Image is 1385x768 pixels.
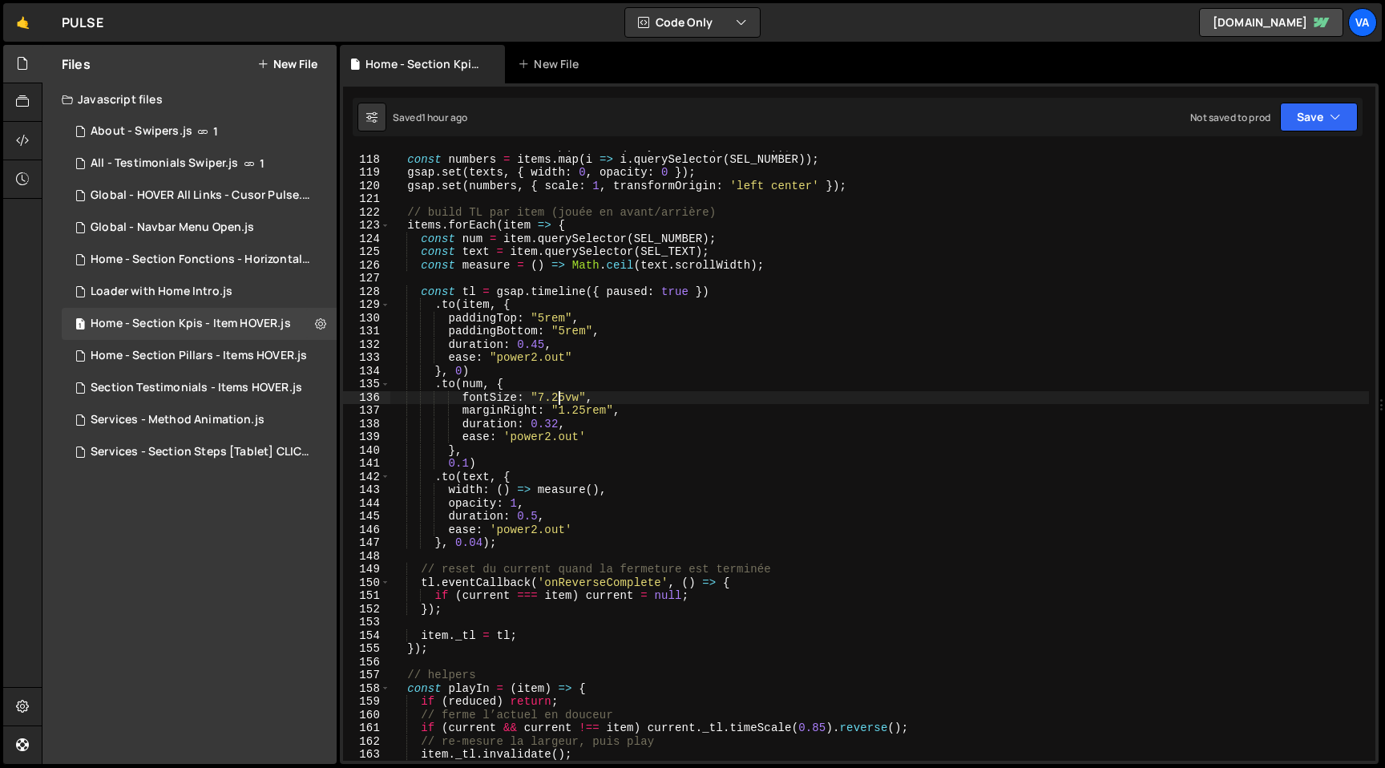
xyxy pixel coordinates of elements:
div: 139 [343,430,390,444]
h2: Files [62,55,91,73]
button: Save [1280,103,1358,131]
div: 138 [343,418,390,431]
div: 153 [343,616,390,629]
div: 141 [343,457,390,471]
div: Global - Navbar Menu Open.js [91,220,254,235]
div: 152 [343,603,390,616]
div: Home - Section Kpis - Item HOVER.js [365,56,486,72]
div: 122 [343,206,390,220]
div: Home - Section Pillars - Items HOVER.js [91,349,307,363]
div: 157 [343,669,390,682]
div: Services - Section Steps [Tablet] CLICK.js [91,445,312,459]
div: Not saved to prod [1190,111,1270,124]
span: 1 [260,157,264,170]
div: 16253/45676.js [62,180,342,212]
div: 16253/45790.js [62,436,342,468]
div: 118 [343,153,390,167]
div: PULSE [62,13,103,32]
div: 149 [343,563,390,576]
div: 159 [343,695,390,709]
div: 156 [343,656,390,669]
div: 124 [343,232,390,246]
div: 128 [343,285,390,299]
div: 120 [343,180,390,193]
div: 148 [343,550,390,564]
div: All - Testimonials Swiper.js [91,156,238,171]
div: Javascript files [42,83,337,115]
div: Services - Method Animation.js [91,413,264,427]
div: Saved [393,111,467,124]
div: Home - Section Kpis - Item HOVER.js [62,308,337,340]
div: 135 [343,378,390,391]
button: Code Only [625,8,760,37]
div: Section Testimonials - Items HOVER.js [91,381,302,395]
button: New File [257,58,317,71]
div: 16253/45780.js [62,148,337,180]
div: 137 [343,404,390,418]
div: 125 [343,245,390,259]
div: 129 [343,298,390,312]
div: 16253/44878.js [62,404,337,436]
div: 126 [343,259,390,273]
div: 154 [343,629,390,643]
div: 1 hour ago [422,111,468,124]
div: 140 [343,444,390,458]
div: 163 [343,748,390,762]
div: 162 [343,735,390,749]
div: 143 [343,483,390,497]
div: 16253/44426.js [62,212,337,244]
div: 16253/45820.js [62,244,342,276]
div: 16253/43838.js [62,115,337,148]
div: 130 [343,312,390,325]
div: 132 [343,338,390,352]
div: 144 [343,497,390,511]
div: 123 [343,219,390,232]
div: 121 [343,192,390,206]
div: 155 [343,642,390,656]
div: 133 [343,351,390,365]
div: 145 [343,510,390,523]
div: 16253/45325.js [62,372,337,404]
div: 136 [343,391,390,405]
div: 147 [343,536,390,550]
div: 161 [343,722,390,735]
div: 150 [343,576,390,590]
div: 142 [343,471,390,484]
a: [DOMAIN_NAME] [1199,8,1343,37]
div: Home - Section Kpis - Item HOVER.js [91,317,291,331]
div: 16253/45227.js [62,276,337,308]
div: 158 [343,682,390,696]
div: New File [518,56,585,72]
div: 131 [343,325,390,338]
div: About - Swipers.js [91,124,192,139]
div: 134 [343,365,390,378]
div: Home - Section Fonctions - Horizontal scroll.js [91,253,312,267]
div: Home - Section Pillars - Items HOVER.js [62,340,337,372]
div: Global - HOVER All Links - Cusor Pulse.js [91,188,312,203]
span: 1 [75,319,85,332]
div: 160 [343,709,390,722]
div: 146 [343,523,390,537]
div: 127 [343,272,390,285]
a: 🤙 [3,3,42,42]
div: 151 [343,589,390,603]
div: Loader with Home Intro.js [91,285,232,299]
span: 1 [213,125,218,138]
a: Va [1348,8,1377,37]
div: 119 [343,166,390,180]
